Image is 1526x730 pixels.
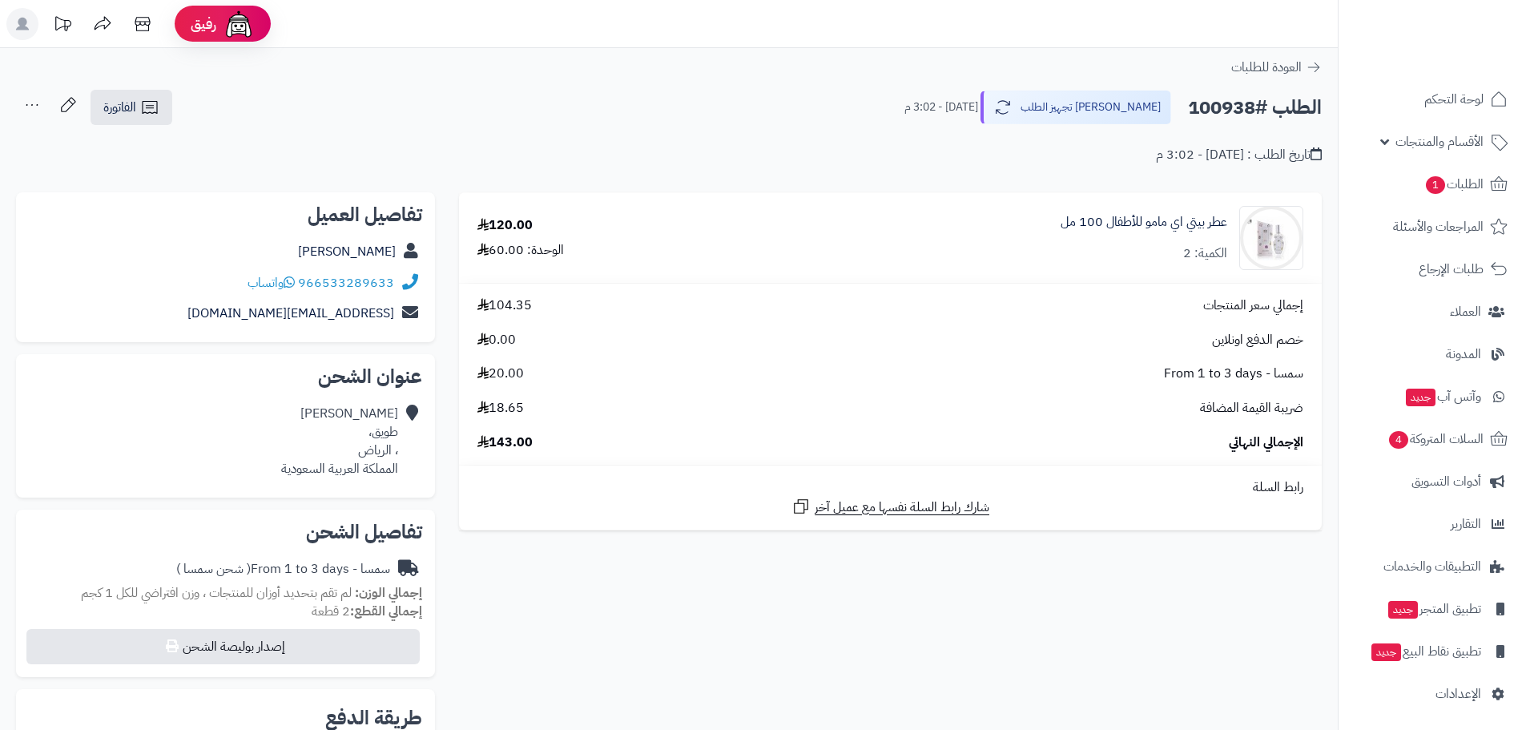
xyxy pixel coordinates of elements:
a: شارك رابط السلة نفسها مع عميل آخر [791,497,989,517]
h2: تفاصيل العميل [29,205,422,224]
a: التقارير [1348,505,1516,543]
span: جديد [1371,643,1401,661]
span: ( شحن سمسا ) [176,559,251,579]
span: التطبيقات والخدمات [1383,555,1481,578]
span: شارك رابط السلة نفسها مع عميل آخر [815,498,989,517]
span: الإعدادات [1435,683,1481,705]
span: جديد [1388,601,1418,619]
span: وآتس آب [1404,385,1481,408]
span: ضريبة القيمة المضافة [1200,399,1303,417]
a: أدوات التسويق [1348,462,1516,501]
a: واتساب [248,273,295,292]
span: المراجعات والأسئلة [1393,216,1484,238]
div: الوحدة: 60.00 [477,241,564,260]
span: 0.00 [477,331,516,349]
span: الفاتورة [103,98,136,117]
button: إصدار بوليصة الشحن [26,629,420,664]
span: الأقسام والمنتجات [1395,131,1484,153]
img: 1650631713-DSC_0675-10-f-90x90.jpg [1240,206,1303,270]
span: لوحة التحكم [1424,88,1484,111]
span: لم تقم بتحديد أوزان للمنتجات ، وزن افتراضي للكل 1 كجم [81,583,352,603]
strong: إجمالي القطع: [350,602,422,621]
a: السلات المتروكة4 [1348,420,1516,458]
img: ai-face.png [223,8,255,40]
span: المدونة [1446,343,1481,365]
img: logo-2.png [1417,43,1511,77]
h2: تفاصيل الشحن [29,522,422,542]
div: تاريخ الطلب : [DATE] - 3:02 م [1156,146,1322,164]
a: وآتس آبجديد [1348,377,1516,416]
a: تطبيق المتجرجديد [1348,590,1516,628]
a: طلبات الإرجاع [1348,250,1516,288]
span: إجمالي سعر المنتجات [1203,296,1303,315]
a: المراجعات والأسئلة [1348,208,1516,246]
div: [PERSON_NAME] طويق، ، الرياض المملكة العربية السعودية [281,405,398,478]
a: تطبيق نقاط البيعجديد [1348,632,1516,671]
span: رفيق [191,14,216,34]
span: 4 [1389,431,1408,449]
a: 966533289633 [298,273,394,292]
span: سمسا - From 1 to 3 days [1164,365,1303,383]
span: التقارير [1451,513,1481,535]
span: تطبيق المتجر [1387,598,1481,620]
span: الطلبات [1424,173,1484,196]
h2: الطلب #100938 [1188,91,1322,124]
a: الإعدادات [1348,675,1516,713]
span: العودة للطلبات [1231,58,1302,77]
span: 20.00 [477,365,524,383]
h2: عنوان الشحن [29,367,422,386]
span: 143.00 [477,434,533,452]
a: لوحة التحكم [1348,80,1516,119]
a: الطلبات1 [1348,165,1516,204]
div: رابط السلة [465,478,1315,497]
a: العودة للطلبات [1231,58,1322,77]
a: العملاء [1348,292,1516,331]
h2: طريقة الدفع [325,708,422,728]
div: 120.00 [477,216,533,235]
span: 18.65 [477,399,524,417]
small: [DATE] - 3:02 م [904,99,978,115]
button: [PERSON_NAME] تجهيز الطلب [980,91,1171,124]
span: السلات المتروكة [1387,428,1484,450]
span: طلبات الإرجاع [1419,258,1484,280]
a: الفاتورة [91,90,172,125]
span: أدوات التسويق [1411,470,1481,493]
span: جديد [1406,389,1435,406]
span: العملاء [1450,300,1481,323]
div: سمسا - From 1 to 3 days [176,560,390,579]
span: الإجمالي النهائي [1229,434,1303,452]
a: [PERSON_NAME] [298,242,396,261]
span: 1 [1426,176,1445,194]
a: عطر بيتي اي مامو للأطفال 100 مل [1061,213,1227,232]
a: [EMAIL_ADDRESS][DOMAIN_NAME] [187,304,394,323]
a: التطبيقات والخدمات [1348,547,1516,586]
strong: إجمالي الوزن: [355,583,422,603]
a: تحديثات المنصة [42,8,83,44]
a: المدونة [1348,335,1516,373]
small: 2 قطعة [312,602,422,621]
div: الكمية: 2 [1183,244,1227,263]
span: تطبيق نقاط البيع [1370,640,1481,663]
span: 104.35 [477,296,532,315]
span: خصم الدفع اونلاين [1212,331,1303,349]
